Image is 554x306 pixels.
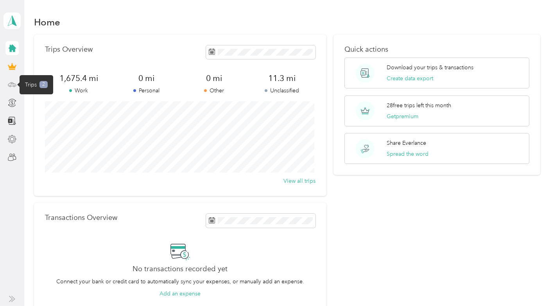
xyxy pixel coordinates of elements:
[387,101,451,110] p: 28 free trips left this month
[25,81,37,89] span: Trips
[387,74,433,83] button: Create data export
[113,86,180,95] p: Personal
[160,290,201,298] button: Add an expense
[113,73,180,84] span: 0 mi
[510,262,554,306] iframe: Everlance-gr Chat Button Frame
[45,45,93,54] p: Trips Overview
[34,18,60,26] h1: Home
[387,150,428,158] button: Spread the word
[133,265,228,273] h2: No transactions recorded yet
[283,177,316,185] button: View all trips
[45,86,113,95] p: Work
[248,73,316,84] span: 11.3 mi
[56,277,304,286] p: Connect your bank or credit card to automatically sync your expenses, or manually add an expense.
[180,86,248,95] p: Other
[39,81,48,88] span: 2
[387,63,473,72] p: Download your trips & transactions
[45,73,113,84] span: 1,675.4 mi
[180,73,248,84] span: 0 mi
[387,139,426,147] p: Share Everlance
[344,45,530,54] p: Quick actions
[248,86,316,95] p: Unclassified
[45,214,117,222] p: Transactions Overview
[387,112,418,121] button: Getpremium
